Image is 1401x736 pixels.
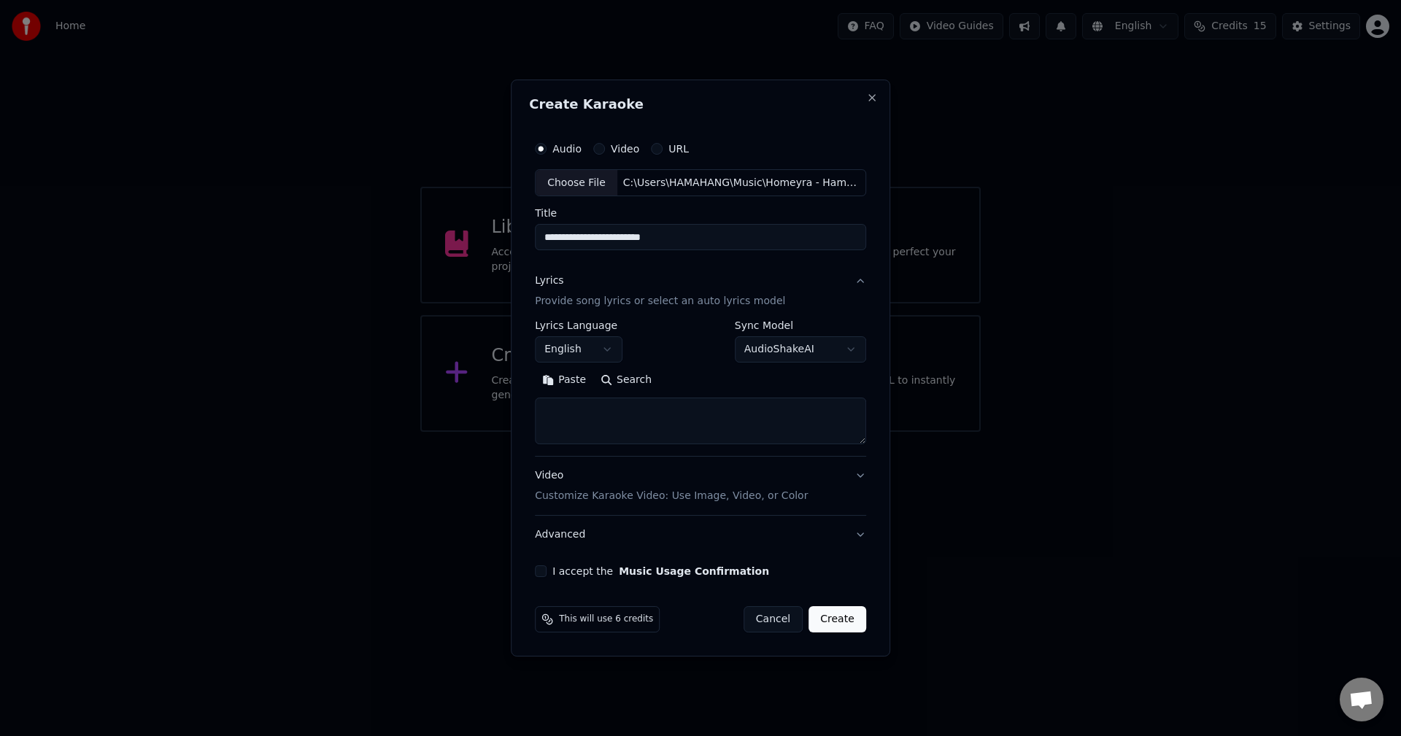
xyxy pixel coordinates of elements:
div: Lyrics [535,274,563,289]
button: Search [593,369,659,392]
button: VideoCustomize Karaoke Video: Use Image, Video, or Color [535,457,866,516]
label: I accept the [552,566,769,576]
span: This will use 6 credits [559,613,653,625]
label: Title [535,209,866,219]
label: Audio [552,144,582,154]
label: Lyrics Language [535,321,622,331]
button: Cancel [744,606,803,632]
label: Video [611,144,639,154]
p: Provide song lyrics or select an auto lyrics model [535,295,785,309]
div: C:\Users\HAMAHANG\Music\Homeyra - Ham Zabonam Bash.mp3 [617,176,865,190]
div: Choose File [536,170,617,196]
button: Paste [535,369,593,392]
button: Create [808,606,866,632]
button: Advanced [535,516,866,554]
label: Sync Model [735,321,866,331]
p: Customize Karaoke Video: Use Image, Video, or Color [535,489,808,503]
label: URL [668,144,689,154]
button: I accept the [619,566,769,576]
div: Video [535,469,808,504]
div: LyricsProvide song lyrics or select an auto lyrics model [535,321,866,457]
h2: Create Karaoke [529,98,872,111]
button: LyricsProvide song lyrics or select an auto lyrics model [535,263,866,321]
